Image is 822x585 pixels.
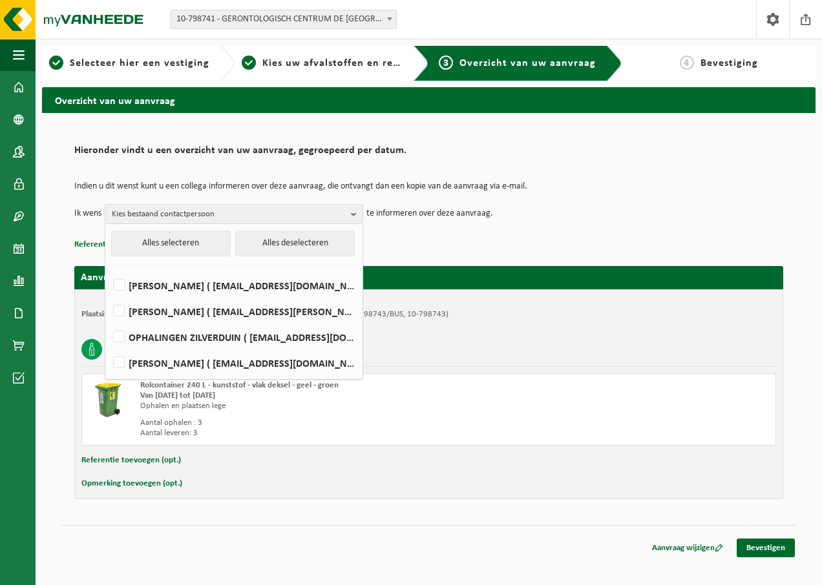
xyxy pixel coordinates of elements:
a: 1Selecteer hier een vestiging [48,56,209,71]
p: Indien u dit wenst kunt u een collega informeren over deze aanvraag, die ontvangt dan een kopie v... [74,182,783,191]
a: Aanvraag wijzigen [642,539,733,557]
span: Overzicht van uw aanvraag [459,58,596,68]
span: Rolcontainer 240 L - kunststof - vlak deksel - geel - groen [140,381,339,389]
span: Kies bestaand contactpersoon [112,205,346,224]
span: 10-798741 - GERONTOLOGISCH CENTRUM DE HAAN VZW - DROGENBOS [171,10,397,29]
a: 2Kies uw afvalstoffen en recipiënten [242,56,403,71]
button: Alles deselecteren [235,231,355,256]
span: Kies uw afvalstoffen en recipiënten [262,58,440,68]
span: 1 [49,56,63,70]
h2: Overzicht van uw aanvraag [42,87,816,112]
span: 4 [680,56,694,70]
strong: Aanvraag voor [DATE] [81,272,178,283]
button: Referentie toevoegen (opt.) [81,452,181,469]
span: 2 [242,56,256,70]
span: 3 [439,56,453,70]
button: Alles selecteren [111,231,231,256]
div: Aantal ophalen : 3 [140,418,481,428]
div: Ophalen en plaatsen lege [140,401,481,411]
label: [PERSON_NAME] ( [EMAIL_ADDRESS][DOMAIN_NAME] ) [111,276,356,295]
div: Aantal leveren: 3 [140,428,481,438]
button: Kies bestaand contactpersoon [105,204,363,223]
strong: Plaatsingsadres: [81,310,138,318]
button: Opmerking toevoegen (opt.) [81,475,182,492]
p: te informeren over deze aanvraag. [366,204,493,223]
img: WB-0240-HPE-GN-50.png [89,380,127,419]
h2: Hieronder vindt u een overzicht van uw aanvraag, gegroepeerd per datum. [74,145,783,163]
button: Referentie toevoegen (opt.) [74,236,174,253]
a: Bevestigen [737,539,795,557]
label: [PERSON_NAME] ( [EMAIL_ADDRESS][DOMAIN_NAME] ) [111,353,356,373]
strong: Van [DATE] tot [DATE] [140,391,215,400]
p: Ik wens [74,204,101,223]
span: Selecteer hier een vestiging [70,58,209,68]
label: OPHALINGEN ZILVERDUIN ( [EMAIL_ADDRESS][DOMAIN_NAME] ) [111,327,356,347]
label: [PERSON_NAME] ( [EMAIL_ADDRESS][PERSON_NAME][DOMAIN_NAME] ) [111,302,356,321]
span: 10-798741 - GERONTOLOGISCH CENTRUM DE HAAN VZW - DROGENBOS [171,10,396,28]
span: Bevestiging [701,58,758,68]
